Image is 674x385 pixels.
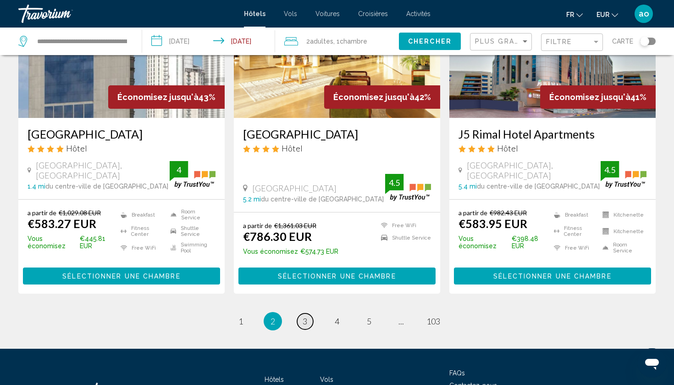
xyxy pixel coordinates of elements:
[549,92,630,102] span: Économisez jusqu'à
[493,273,611,280] span: Sélectionner une chambre
[475,38,529,46] mat-select: Sort by
[459,209,487,217] span: a partir de
[117,92,199,102] span: Économisez jusqu'à
[598,225,646,237] li: Kitchenette
[116,225,166,237] li: Fitness Center
[459,235,509,250] span: Vous économisez
[467,160,601,180] span: [GEOGRAPHIC_DATA], [GEOGRAPHIC_DATA]
[28,183,45,190] span: 1.4 mi
[278,273,396,280] span: Sélectionner une chambre
[549,225,598,237] li: Fitness Center
[18,312,656,330] ul: Pagination
[398,316,404,326] span: ...
[28,217,96,230] ins: €583.27 EUR
[459,127,646,141] a: J5 Rimal Hotel Apartments
[275,28,399,55] button: Travelers: 2 adults, 0 children
[406,10,431,17] a: Activités
[367,316,371,326] span: 5
[252,183,337,193] span: [GEOGRAPHIC_DATA]
[601,164,619,175] div: 4.5
[475,38,584,45] span: Plus grandes économies
[449,369,465,377] a: FAQs
[28,235,77,250] span: Vous économisez
[549,209,598,221] li: Breakfast
[601,161,646,188] img: trustyou-badge.svg
[243,195,261,203] span: 5.2 mi
[459,235,549,250] p: €398.48 EUR
[399,33,461,50] button: Chercher
[243,143,431,153] div: 4 star Hotel
[540,85,656,109] div: 41%
[284,10,297,17] span: Vols
[243,229,312,243] ins: €786.30 EUR
[282,143,303,153] span: Hôtel
[333,35,367,48] span: , 1
[324,85,440,109] div: 42%
[310,38,333,45] span: Adultes
[28,127,215,141] a: [GEOGRAPHIC_DATA]
[66,143,87,153] span: Hôtel
[639,9,649,18] span: ao
[541,33,603,52] button: Filter
[497,143,518,153] span: Hôtel
[243,248,338,255] p: €574.73 EUR
[303,316,307,326] span: 3
[385,177,403,188] div: 4.5
[274,222,316,229] del: €1,361.03 EUR
[18,5,235,23] a: Travorium
[243,222,272,229] span: a partir de
[23,268,220,285] button: Sélectionner une chambre
[261,195,384,203] span: du centre-ville de [GEOGRAPHIC_DATA]
[320,376,333,383] a: Vols
[637,348,667,378] iframe: Bouton de lancement de la fenêtre de messagerie
[549,242,598,254] li: Free WiFi
[238,268,436,285] button: Sélectionner une chambre
[243,127,431,141] a: [GEOGRAPHIC_DATA]
[632,4,656,23] button: User Menu
[116,209,166,221] li: Breakfast
[597,11,609,18] span: EUR
[28,143,215,153] div: 4 star Hotel
[315,10,340,17] a: Voitures
[238,270,436,280] a: Sélectionner une chambre
[59,209,101,217] del: €1,029.08 EUR
[142,28,275,55] button: Check-in date: Oct 18, 2025 Check-out date: Oct 25, 2025
[477,183,600,190] span: du centre-ville de [GEOGRAPHIC_DATA]
[454,270,651,280] a: Sélectionner une chambre
[408,38,452,45] span: Chercher
[612,35,633,48] span: Carte
[633,37,656,45] button: Toggle map
[598,209,646,221] li: Kitchenette
[28,235,116,250] p: €445.81 EUR
[265,376,284,383] a: Hôtels
[459,183,477,190] span: 5.4 mi
[426,316,440,326] span: 103
[166,209,215,221] li: Room Service
[358,10,388,17] a: Croisières
[62,273,180,280] span: Sélectionner une chambre
[166,242,215,254] li: Swimming Pool
[333,92,414,102] span: Économisez jusqu'à
[23,270,220,280] a: Sélectionner une chambre
[454,268,651,285] button: Sélectionner une chambre
[166,225,215,237] li: Shuttle Service
[238,316,243,326] span: 1
[45,183,168,190] span: du centre-ville de [GEOGRAPHIC_DATA]
[566,8,583,21] button: Change language
[459,217,527,230] ins: €583.95 EUR
[170,161,215,188] img: trustyou-badge.svg
[546,38,572,45] span: Filtre
[244,10,265,17] a: Hôtels
[385,174,431,201] img: trustyou-badge.svg
[108,85,225,109] div: 43%
[597,8,618,21] button: Change currency
[36,160,170,180] span: [GEOGRAPHIC_DATA], [GEOGRAPHIC_DATA]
